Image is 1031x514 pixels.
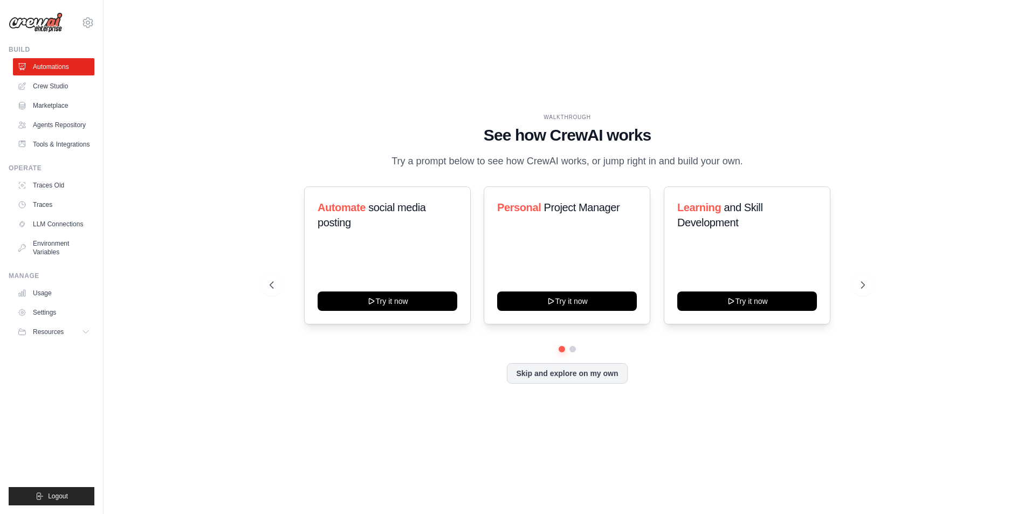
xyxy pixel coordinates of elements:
a: Environment Variables [13,235,94,261]
img: Logo [9,12,63,33]
button: Logout [9,487,94,505]
a: Traces Old [13,177,94,194]
a: Automations [13,58,94,75]
a: Settings [13,304,94,321]
button: Try it now [677,291,817,311]
button: Skip and explore on my own [507,363,627,384]
div: Build [9,45,94,54]
div: WALKTHROUGH [270,113,865,121]
div: Operate [9,164,94,172]
h1: See how CrewAI works [270,126,865,145]
span: Personal [497,202,541,213]
span: and Skill Development [677,202,762,228]
p: Try a prompt below to see how CrewAI works, or jump right in and build your own. [386,154,748,169]
a: Crew Studio [13,78,94,95]
span: Project Manager [544,202,620,213]
button: Try it now [497,291,637,311]
span: Logout [48,492,68,501]
a: Tools & Integrations [13,136,94,153]
a: LLM Connections [13,216,94,233]
span: social media posting [318,202,426,228]
span: Resources [33,328,64,336]
div: Manage [9,272,94,280]
button: Resources [13,323,94,341]
span: Automate [318,202,366,213]
a: Marketplace [13,97,94,114]
a: Traces [13,196,94,213]
button: Try it now [318,291,457,311]
a: Agents Repository [13,116,94,134]
span: Learning [677,202,721,213]
a: Usage [13,284,94,302]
